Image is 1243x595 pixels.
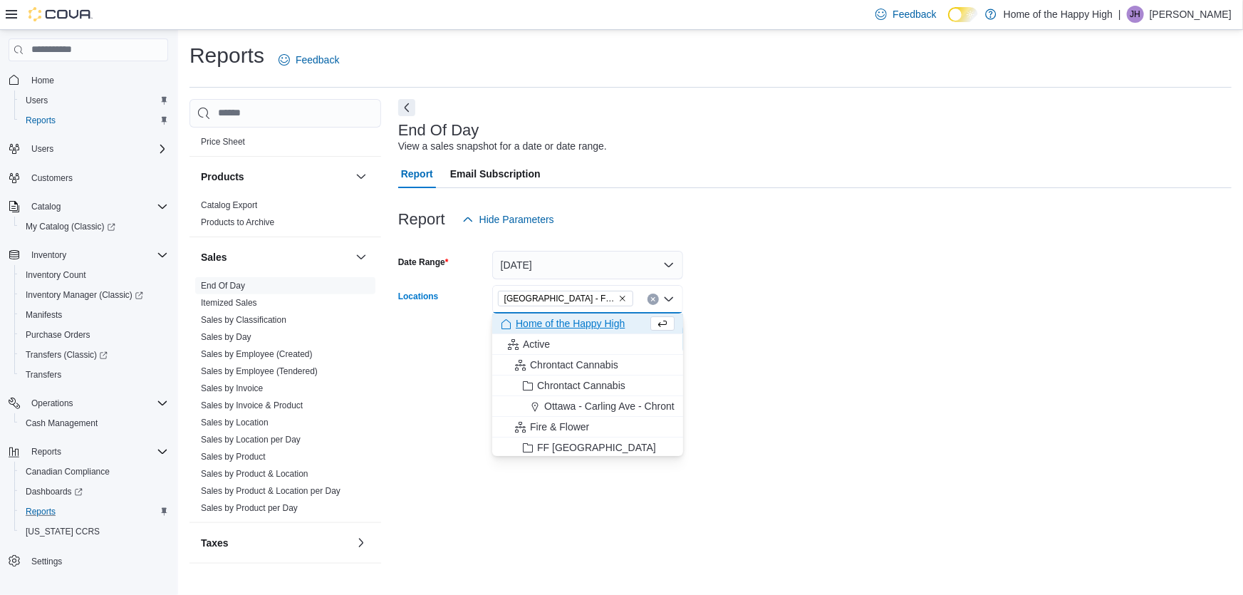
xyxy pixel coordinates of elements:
span: Chrontact Cannabis [537,378,625,393]
span: Fire & Flower [530,420,589,434]
a: Canadian Compliance [20,463,115,480]
span: Reports [20,503,168,520]
div: Pricing [189,133,381,156]
a: Feedback [273,46,345,74]
a: Settings [26,553,68,570]
button: [US_STATE] CCRS [14,522,174,542]
button: Sales [353,249,370,266]
span: Reports [26,443,168,460]
a: Users [20,92,53,109]
h3: Sales [201,250,227,264]
a: Reports [20,112,61,129]
span: Sales by Product per Day [201,502,298,514]
span: Sales by Product [201,451,266,462]
span: Products to Archive [201,217,274,228]
span: Home [26,71,168,89]
span: [GEOGRAPHIC_DATA] - Fire & Flower [504,291,615,306]
button: Taxes [353,534,370,552]
span: Inventory Count [20,267,168,284]
button: Inventory [3,245,174,265]
a: Sales by Employee (Created) [201,349,313,359]
a: Catalog Export [201,200,257,210]
span: Purchase Orders [26,329,90,341]
label: Locations [398,291,439,302]
span: Reports [26,506,56,517]
button: Canadian Compliance [14,462,174,482]
span: Sales by Location [201,417,269,428]
span: Operations [26,395,168,412]
span: Customers [31,172,73,184]
a: Sales by Invoice [201,383,263,393]
a: Sales by Employee (Tendered) [201,366,318,376]
span: Washington CCRS [20,523,168,540]
button: Catalog [26,198,66,215]
button: Customers [3,167,174,188]
h1: Reports [189,41,264,70]
button: Inventory Count [14,265,174,285]
a: [US_STATE] CCRS [20,523,105,540]
span: Inventory Manager (Classic) [26,289,143,301]
button: Cash Management [14,413,174,433]
span: End Of Day [201,280,245,291]
span: Ottawa - Carling Ave - Chrontact Cannabis [544,399,732,413]
span: Reports [20,112,168,129]
a: Manifests [20,306,68,324]
a: Sales by Invoice & Product [201,400,303,410]
span: Manifests [26,309,62,321]
a: Home [26,72,60,89]
a: Transfers (Classic) [14,345,174,365]
span: JH [1130,6,1141,23]
a: Purchase Orders [20,326,96,343]
span: Canadian Compliance [20,463,168,480]
a: Inventory Count [20,267,92,284]
a: Sales by Product per Day [201,503,298,513]
button: Ottawa - Carling Ave - Chrontact Cannabis [492,396,683,417]
span: Dashboards [26,486,83,497]
span: Feedback [893,7,936,21]
span: Inventory Manager (Classic) [20,286,168,304]
button: Operations [3,393,174,413]
button: Sales [201,250,350,264]
span: Inventory Count [26,269,86,281]
span: Transfers [26,369,61,381]
span: Users [31,143,53,155]
a: Transfers (Classic) [20,346,113,363]
a: My Catalog (Classic) [14,217,174,237]
span: Inventory [26,247,168,264]
a: Sales by Classification [201,315,286,325]
button: Operations [26,395,79,412]
span: Settings [26,552,168,569]
span: Sales by Day [201,331,251,343]
button: Inventory [26,247,72,264]
h3: Products [201,170,244,184]
p: Home of the Happy High [1004,6,1113,23]
button: Hide Parameters [457,205,560,234]
div: Products [189,197,381,237]
button: Purchase Orders [14,325,174,345]
a: Products to Archive [201,217,274,227]
span: Itemized Sales [201,297,257,309]
button: Settings [3,550,174,571]
img: Cova [28,7,93,21]
button: Taxes [201,536,350,550]
span: Sales by Classification [201,314,286,326]
span: Canadian Compliance [26,466,110,477]
button: Products [201,170,350,184]
button: FF [GEOGRAPHIC_DATA] [492,438,683,458]
span: Email Subscription [450,160,541,188]
span: Sales by Location per Day [201,434,301,445]
button: Fire & Flower [492,417,683,438]
span: Transfers (Classic) [26,349,108,361]
span: Price Sheet [201,136,245,148]
span: Reports [26,115,56,126]
span: Report [401,160,433,188]
button: Catalog [3,197,174,217]
button: Products [353,168,370,185]
button: Remove Strathmore - Pine Centre - Fire & Flower from selection in this group [618,294,627,303]
a: Sales by Product & Location per Day [201,486,340,496]
a: Itemized Sales [201,298,257,308]
span: Dark Mode [948,22,949,23]
button: Manifests [14,305,174,325]
span: Sales by Invoice & Product [201,400,303,411]
span: Reports [31,446,61,457]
